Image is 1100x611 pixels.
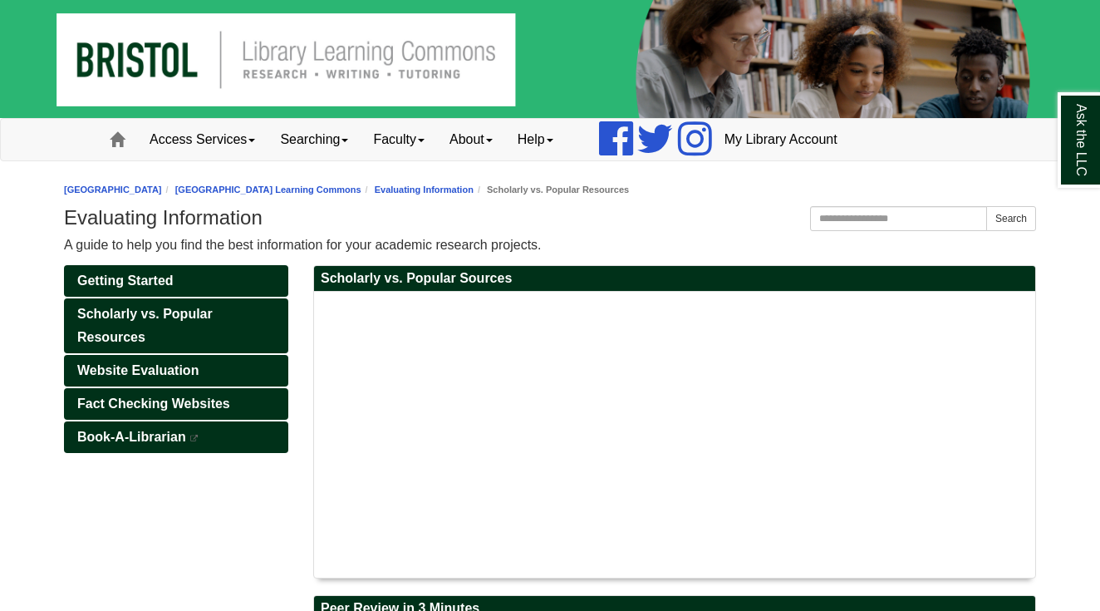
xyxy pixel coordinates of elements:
[77,307,213,344] span: Scholarly vs. Popular Resources
[64,421,288,453] a: Book-A-Librarian
[712,119,850,160] a: My Library Account
[314,266,1035,292] h2: Scholarly vs. Popular Sources
[268,119,361,160] a: Searching
[64,185,162,195] a: [GEOGRAPHIC_DATA]
[64,238,542,252] span: A guide to help you find the best information for your academic research projects.
[77,397,230,411] span: Fact Checking Websites
[64,355,288,387] a: Website Evaluation
[64,265,288,297] a: Getting Started
[64,206,1036,229] h1: Evaluating Information
[361,119,437,160] a: Faculty
[137,119,268,160] a: Access Services
[77,273,174,288] span: Getting Started
[77,363,199,377] span: Website Evaluation
[64,265,288,453] div: Guide Pages
[474,182,629,198] li: Scholarly vs. Popular Resources
[437,119,505,160] a: About
[175,185,361,195] a: [GEOGRAPHIC_DATA] Learning Commons
[64,388,288,420] a: Fact Checking Websites
[375,185,474,195] a: Evaluating Information
[64,298,288,353] a: Scholarly vs. Popular Resources
[505,119,566,160] a: Help
[77,430,186,444] span: Book-A-Librarian
[986,206,1036,231] button: Search
[189,435,199,442] i: This link opens in a new window
[64,182,1036,198] nav: breadcrumb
